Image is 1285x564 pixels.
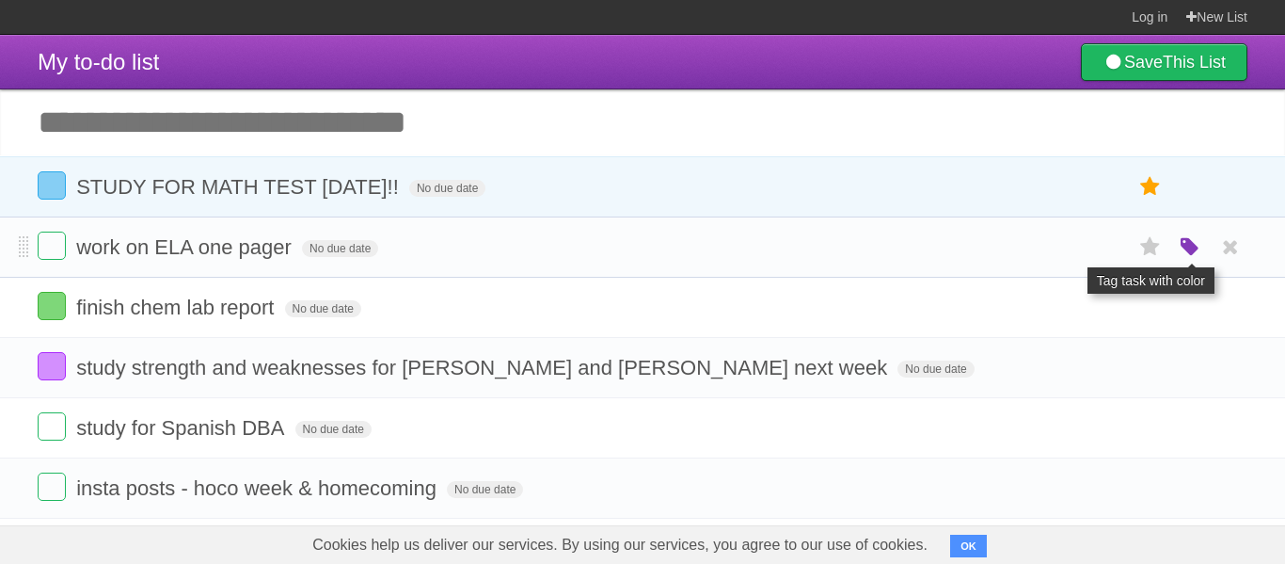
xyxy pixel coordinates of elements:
[76,476,441,500] span: insta posts - hoco week & homecoming
[38,412,66,441] label: Done
[38,352,66,380] label: Done
[76,416,289,440] span: study for Spanish DBA
[1163,53,1226,72] b: This List
[285,300,361,317] span: No due date
[76,296,278,319] span: finish chem lab report
[38,473,66,501] label: Done
[293,526,946,564] span: Cookies help us deliver our services. By using our services, you agree to our use of cookies.
[1081,43,1247,81] a: SaveThis List
[1133,171,1168,202] label: Star task
[76,356,892,379] span: study strength and weaknesses for [PERSON_NAME] and [PERSON_NAME] next week
[38,171,66,200] label: Done
[409,180,485,197] span: No due date
[1133,232,1168,263] label: Star task
[38,49,159,74] span: My to-do list
[38,232,66,260] label: Done
[447,481,523,498] span: No due date
[38,292,66,320] label: Done
[76,175,404,199] span: STUDY FOR MATH TEST [DATE]!!
[302,240,378,257] span: No due date
[950,535,987,557] button: OK
[76,235,296,259] span: work on ELA one pager
[897,361,974,378] span: No due date
[295,421,372,438] span: No due date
